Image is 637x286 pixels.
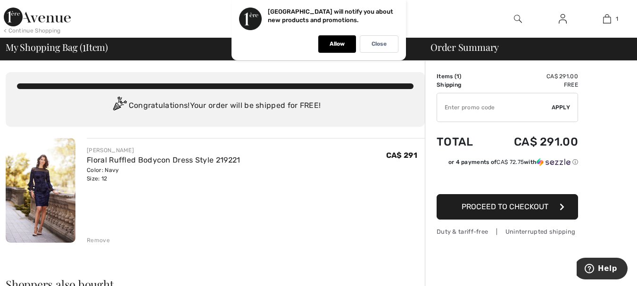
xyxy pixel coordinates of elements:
[552,103,571,112] span: Apply
[496,159,524,165] span: CA$ 72.75
[419,42,631,52] div: Order Summary
[437,170,578,191] iframe: PayPal-paypal
[330,41,345,48] p: Allow
[559,13,567,25] img: My Info
[6,42,108,52] span: My Shopping Bag ( Item)
[437,227,578,236] div: Duty & tariff-free | Uninterrupted shipping
[372,41,387,48] p: Close
[87,146,240,155] div: [PERSON_NAME]
[577,258,628,281] iframe: Opens a widget where you can find more information
[437,93,552,122] input: Promo code
[4,8,71,26] img: 1ère Avenue
[110,97,129,115] img: Congratulation2.svg
[456,73,459,80] span: 1
[462,202,548,211] span: Proceed to Checkout
[437,126,488,158] td: Total
[488,126,578,158] td: CA$ 291.00
[514,13,522,25] img: search the website
[603,13,611,25] img: My Bag
[551,13,574,25] a: Sign In
[268,8,393,24] p: [GEOGRAPHIC_DATA] will notify you about new products and promotions.
[585,13,629,25] a: 1
[4,26,61,35] div: < Continue Shopping
[488,81,578,89] td: Free
[6,138,75,243] img: Floral Ruffled Bodycon Dress Style 219221
[87,155,240,164] a: Floral Ruffled Bodycon Dress Style 219221
[17,97,414,115] div: Congratulations! Your order will be shipped for FREE!
[488,72,578,81] td: CA$ 291.00
[448,158,578,166] div: or 4 payments of with
[616,15,618,23] span: 1
[537,158,571,166] img: Sezzle
[437,194,578,220] button: Proceed to Checkout
[437,158,578,170] div: or 4 payments ofCA$ 72.75withSezzle Click to learn more about Sezzle
[87,236,110,245] div: Remove
[437,81,488,89] td: Shipping
[87,166,240,183] div: Color: Navy Size: 12
[386,151,417,160] span: CA$ 291
[437,72,488,81] td: Items ( )
[83,40,86,52] span: 1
